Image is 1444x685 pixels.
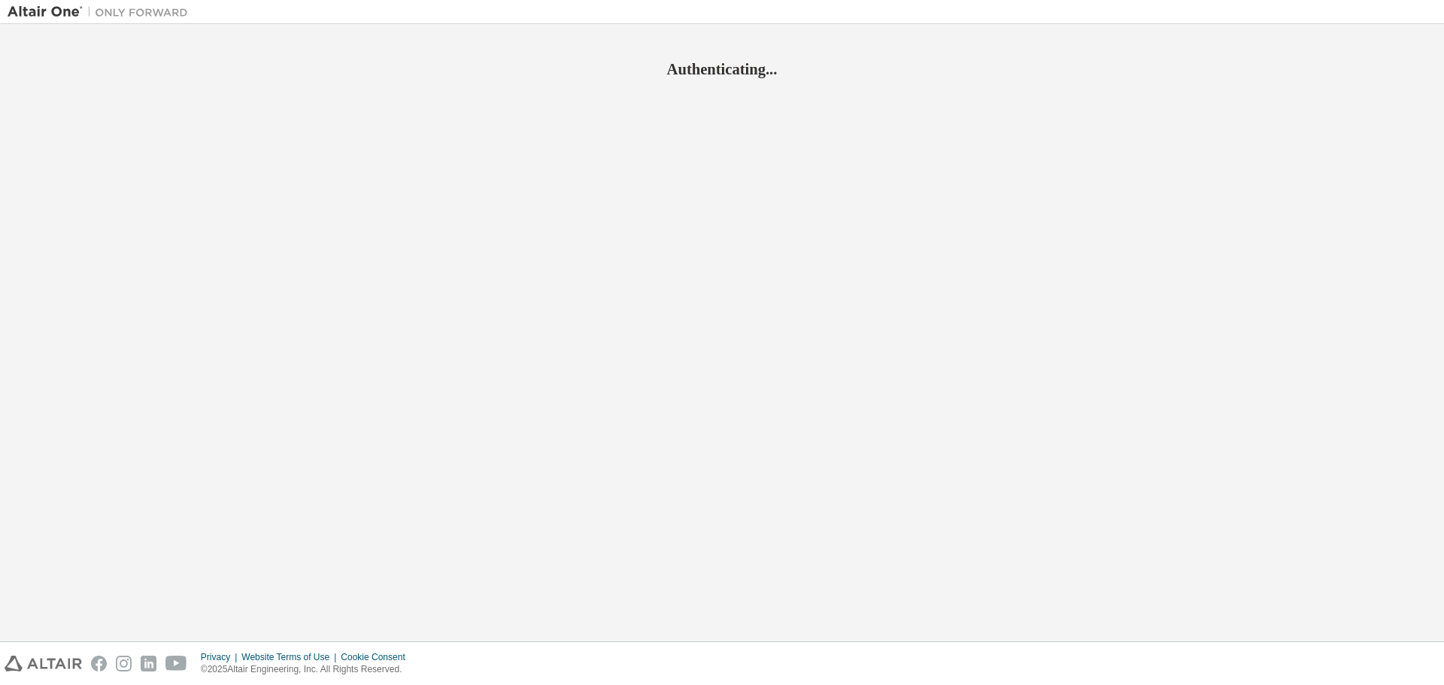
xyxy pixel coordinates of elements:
p: © 2025 Altair Engineering, Inc. All Rights Reserved. [201,663,414,676]
h2: Authenticating... [8,59,1436,79]
div: Website Terms of Use [241,651,341,663]
img: instagram.svg [116,656,132,671]
img: altair_logo.svg [5,656,82,671]
div: Privacy [201,651,241,663]
img: facebook.svg [91,656,107,671]
img: linkedin.svg [141,656,156,671]
img: youtube.svg [165,656,187,671]
img: Altair One [8,5,196,20]
div: Cookie Consent [341,651,414,663]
